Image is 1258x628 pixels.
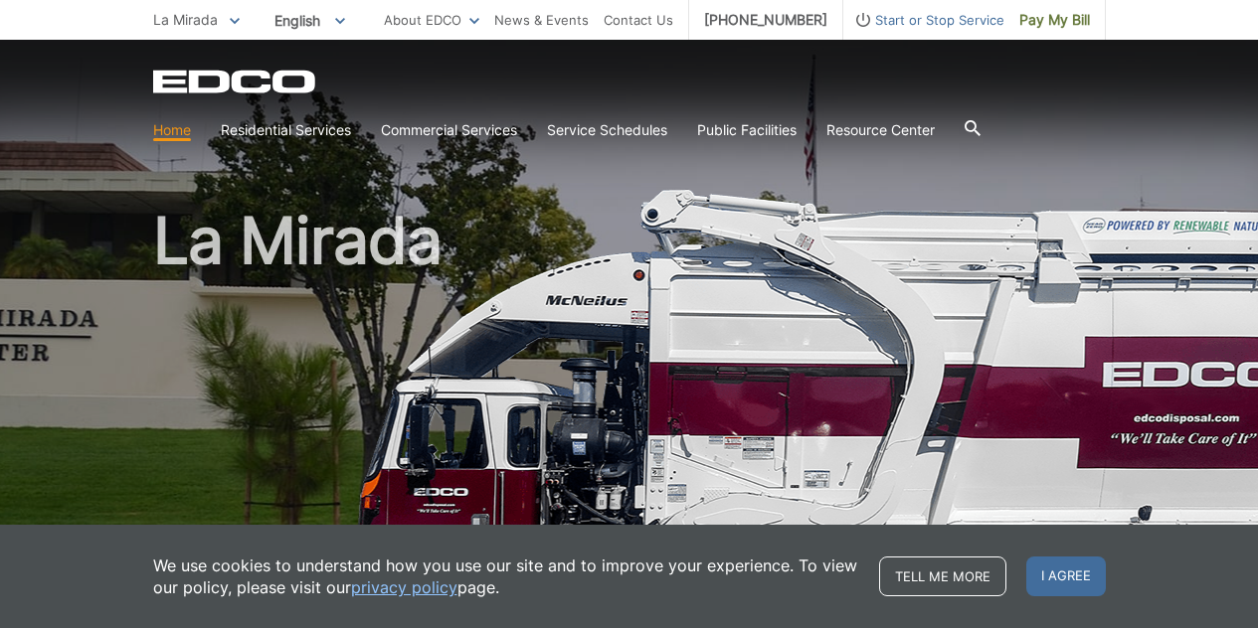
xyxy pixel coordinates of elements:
span: English [260,4,360,37]
a: Residential Services [221,119,351,141]
a: Tell me more [879,556,1006,596]
span: I agree [1026,556,1106,596]
a: EDCD logo. Return to the homepage. [153,70,318,93]
a: News & Events [494,9,589,31]
p: We use cookies to understand how you use our site and to improve your experience. To view our pol... [153,554,859,598]
span: Pay My Bill [1019,9,1090,31]
a: Public Facilities [697,119,797,141]
a: About EDCO [384,9,479,31]
span: La Mirada [153,11,218,28]
a: Service Schedules [547,119,667,141]
a: Commercial Services [381,119,517,141]
a: privacy policy [351,576,457,598]
a: Contact Us [604,9,673,31]
a: Home [153,119,191,141]
a: Resource Center [826,119,935,141]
